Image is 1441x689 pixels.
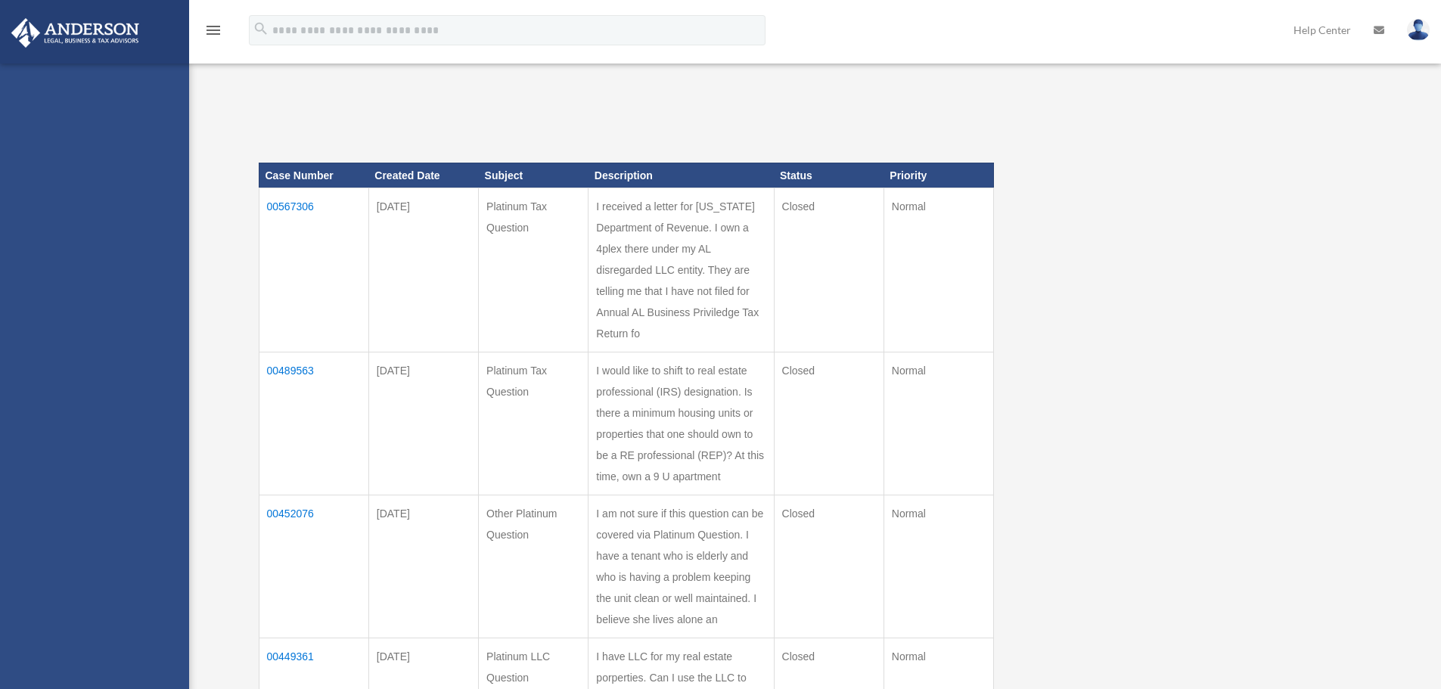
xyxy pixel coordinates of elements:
[479,495,589,638] td: Other Platinum Question
[204,21,222,39] i: menu
[368,352,478,495] td: [DATE]
[253,20,269,37] i: search
[589,188,774,352] td: I received a letter for [US_STATE] Department of Revenue. I own a 4plex there under my AL disrega...
[1407,19,1430,41] img: User Pic
[884,163,993,188] th: Priority
[774,352,884,495] td: Closed
[774,188,884,352] td: Closed
[884,188,993,352] td: Normal
[259,352,368,495] td: 00489563
[589,163,774,188] th: Description
[7,18,144,48] img: Anderson Advisors Platinum Portal
[884,495,993,638] td: Normal
[204,26,222,39] a: menu
[259,163,368,188] th: Case Number
[479,188,589,352] td: Platinum Tax Question
[479,352,589,495] td: Platinum Tax Question
[259,495,368,638] td: 00452076
[368,495,478,638] td: [DATE]
[479,163,589,188] th: Subject
[774,495,884,638] td: Closed
[368,188,478,352] td: [DATE]
[884,352,993,495] td: Normal
[589,352,774,495] td: I would like to shift to real estate professional (IRS) designation. Is there a minimum housing u...
[368,163,478,188] th: Created Date
[259,188,368,352] td: 00567306
[774,163,884,188] th: Status
[589,495,774,638] td: I am not sure if this question can be covered via Platinum Question. I have a tenant who is elder...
